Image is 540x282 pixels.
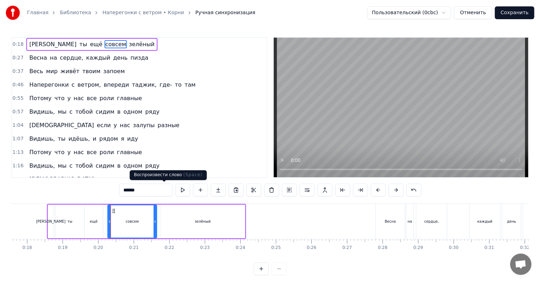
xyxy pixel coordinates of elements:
div: 0:28 [378,245,387,251]
span: что [54,148,65,156]
span: сидим [95,162,115,170]
span: твоим [82,67,101,75]
span: Ручная синхронизация [196,9,256,16]
span: сердце, [59,54,84,62]
span: 1:23 [12,176,23,183]
span: мир [46,67,59,75]
span: ряду [144,162,160,170]
div: 0:21 [129,245,139,251]
div: 0:19 [58,245,68,251]
span: ещё [89,40,103,48]
span: идёшь, [68,135,90,143]
div: Воспроизвести слово [130,170,207,180]
span: 0:18 [12,41,23,48]
div: 0:27 [342,245,352,251]
span: впереди [103,81,130,89]
span: совсем [105,40,127,48]
span: Весь [28,67,44,75]
span: у [66,94,71,102]
span: Весна [28,54,48,62]
div: ещё [90,219,98,224]
span: ты [79,40,88,48]
span: одном [123,108,143,116]
span: [PERSON_NAME] [28,40,77,48]
span: у [66,148,71,156]
span: Потому [28,148,52,156]
span: там [184,81,196,89]
div: день [507,219,516,224]
span: рядом [98,135,119,143]
span: иду [127,135,139,143]
span: если [96,121,111,129]
img: youka [6,6,20,20]
div: Открытый чат [510,254,531,275]
span: что [54,94,65,102]
span: с [69,108,73,116]
span: день [112,54,128,62]
span: ты [57,135,66,143]
div: на [408,219,412,224]
span: в [117,162,121,170]
button: Сохранить [495,6,534,19]
div: зелёный [195,219,211,224]
span: то [174,81,182,89]
span: 1:07 [12,135,23,142]
span: в [117,108,121,116]
div: 0:24 [236,245,245,251]
span: все [86,94,97,102]
span: у [113,175,118,183]
span: у [113,121,118,129]
span: запоем [103,67,125,75]
span: нас [73,148,85,156]
span: 1:04 [12,122,23,129]
span: одном [123,162,143,170]
div: 0:18 [22,245,32,251]
span: каждый [85,54,111,62]
span: все [86,148,97,156]
span: Видишь, [28,162,55,170]
span: таджик, [131,81,157,89]
span: нас [119,175,131,183]
span: сидим [95,108,115,116]
div: 0:29 [413,245,423,251]
a: Наперегонки с ветром • Корни [102,9,184,16]
span: с [69,162,73,170]
span: и [92,135,97,143]
span: Видишь, [28,135,55,143]
div: 0:31 [485,245,494,251]
div: сердце, [424,219,439,224]
span: если [96,175,111,183]
span: роли [99,94,115,102]
a: Библиотека [60,9,91,16]
div: 0:25 [271,245,281,251]
span: роли [99,148,115,156]
div: Весна [385,219,396,224]
span: пизда [130,54,149,62]
span: главные [116,94,143,102]
span: ряду [144,108,160,116]
span: я [120,135,125,143]
div: 0:22 [165,245,174,251]
div: 0:26 [307,245,316,251]
span: тобой [75,162,93,170]
a: Главная [27,9,48,16]
div: 0:20 [93,245,103,251]
span: 0:55 [12,95,23,102]
div: 0:23 [200,245,210,251]
span: главные [116,148,143,156]
span: Видишь, [28,108,55,116]
span: 0:46 [12,81,23,88]
span: мы [57,108,67,116]
div: совсем [126,219,139,224]
span: Потому [28,94,52,102]
span: с [71,81,75,89]
span: ветром, [77,81,102,89]
span: [DEMOGRAPHIC_DATA] [28,175,95,183]
span: залупы [132,121,155,129]
span: 0:37 [12,68,23,75]
nav: breadcrumb [27,9,255,16]
div: ты [68,219,73,224]
span: тобой [75,108,93,116]
span: Наперегонки [28,81,69,89]
div: [PERSON_NAME] [36,219,65,224]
